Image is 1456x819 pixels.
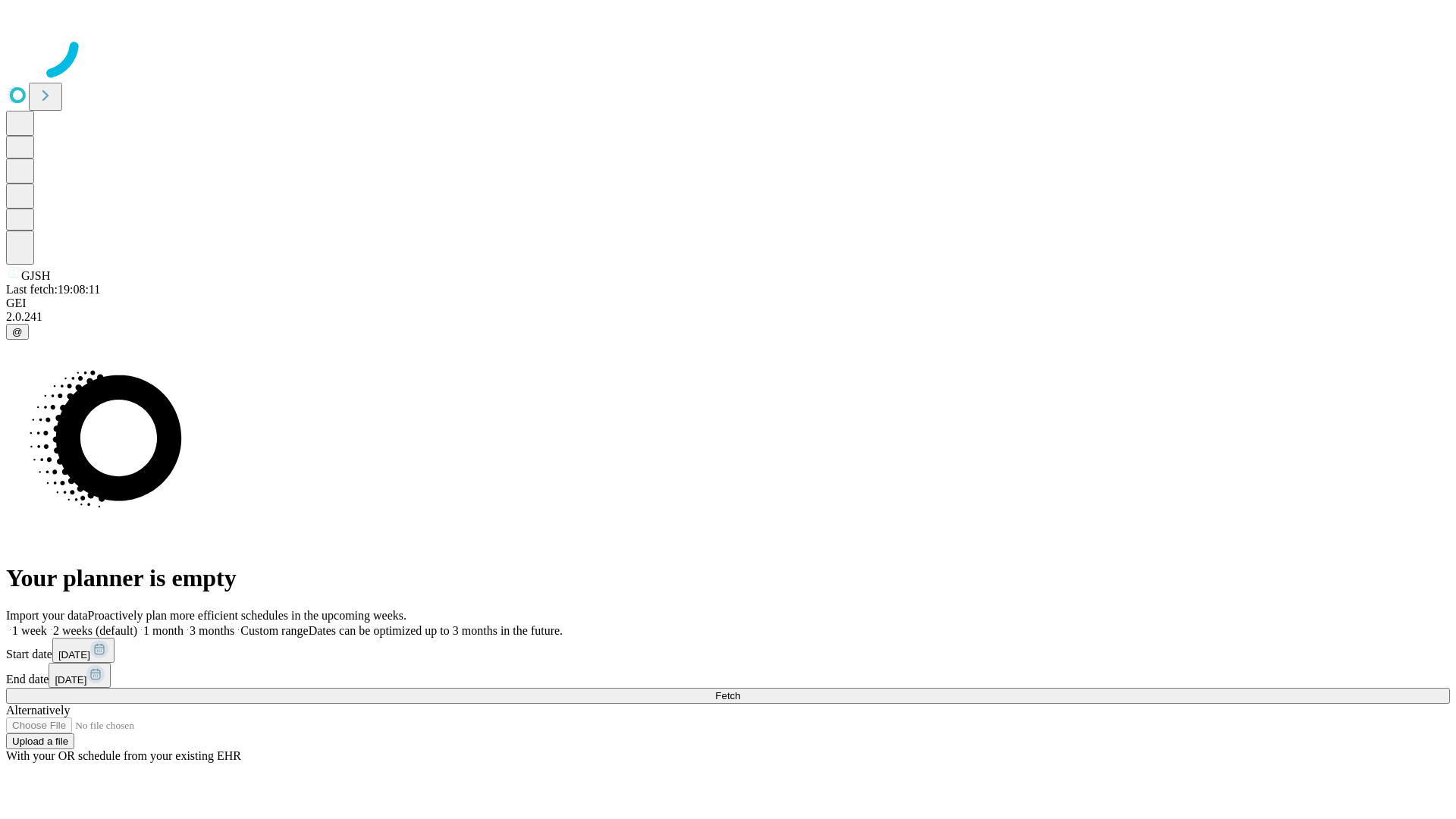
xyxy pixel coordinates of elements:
[6,704,70,717] span: Alternatively
[6,564,1450,592] h1: Your planner is empty
[6,749,241,762] span: With your OR schedule from your existing EHR
[6,297,1450,310] div: GEI
[21,269,50,282] span: GJSH
[49,663,111,688] button: [DATE]
[53,624,137,637] span: 2 weeks (default)
[6,324,29,340] button: @
[55,674,86,686] span: [DATE]
[88,609,406,622] span: Proactively plan more efficient schedules in the upcoming weeks.
[143,624,184,637] span: 1 month
[6,688,1450,704] button: Fetch
[12,624,47,637] span: 1 week
[12,326,23,337] span: @
[6,663,1450,688] div: End date
[58,649,90,661] span: [DATE]
[6,283,100,296] span: Last fetch: 19:08:11
[715,690,740,701] span: Fetch
[190,624,234,637] span: 3 months
[6,733,74,749] button: Upload a file
[240,624,308,637] span: Custom range
[6,609,88,622] span: Import your data
[52,638,115,663] button: [DATE]
[6,638,1450,663] div: Start date
[6,310,1450,324] div: 2.0.241
[309,624,563,637] span: Dates can be optimized up to 3 months in the future.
